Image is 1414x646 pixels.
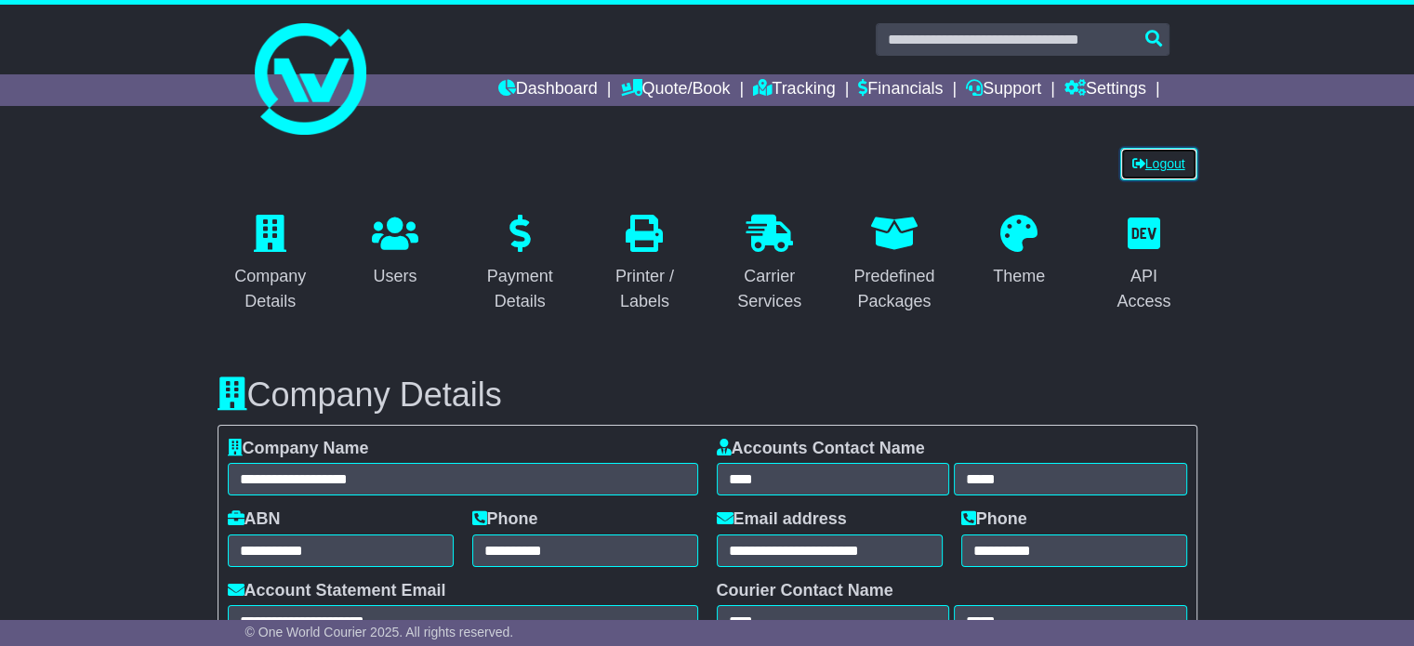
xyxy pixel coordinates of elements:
[603,264,685,314] div: Printer / Labels
[981,208,1057,296] a: Theme
[479,264,561,314] div: Payment Details
[966,74,1041,106] a: Support
[1103,264,1184,314] div: API Access
[218,208,324,321] a: Company Details
[360,208,430,296] a: Users
[841,208,947,321] a: Predefined Packages
[961,509,1027,530] label: Phone
[729,264,811,314] div: Carrier Services
[230,264,311,314] div: Company Details
[1090,208,1196,321] a: API Access
[853,264,935,314] div: Predefined Packages
[1064,74,1146,106] a: Settings
[591,208,697,321] a: Printer / Labels
[245,625,514,639] span: © One World Courier 2025. All rights reserved.
[1120,148,1197,180] a: Logout
[228,439,369,459] label: Company Name
[717,509,847,530] label: Email address
[498,74,598,106] a: Dashboard
[717,581,893,601] label: Courier Contact Name
[717,208,823,321] a: Carrier Services
[717,439,925,459] label: Accounts Contact Name
[372,264,418,289] div: Users
[993,264,1045,289] div: Theme
[218,376,1197,414] h3: Company Details
[228,509,281,530] label: ABN
[858,74,943,106] a: Financials
[467,208,573,321] a: Payment Details
[620,74,730,106] a: Quote/Book
[472,509,538,530] label: Phone
[228,581,446,601] label: Account Statement Email
[753,74,835,106] a: Tracking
